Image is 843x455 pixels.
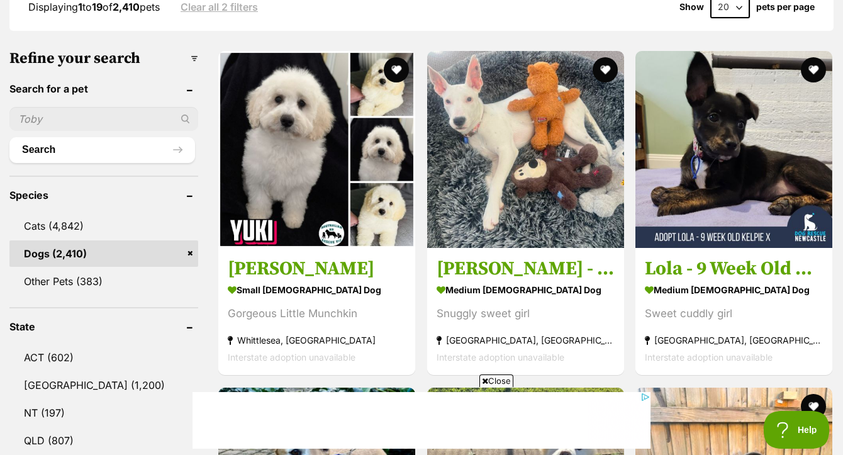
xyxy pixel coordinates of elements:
strong: medium [DEMOGRAPHIC_DATA] Dog [437,281,615,300]
button: favourite [801,394,826,419]
img: Yuki - Bichon Frise Dog [218,51,415,248]
span: Displaying to of pets [28,1,160,13]
div: Gorgeous Little Munchkin [228,306,406,323]
button: favourite [384,57,409,82]
span: Interstate adoption unavailable [437,352,564,363]
button: Search [9,137,195,162]
iframe: Help Scout Beacon - Open [764,411,830,449]
a: [GEOGRAPHIC_DATA] (1,200) [9,372,198,398]
a: [PERSON_NAME] small [DEMOGRAPHIC_DATA] Dog Gorgeous Little Munchkin Whittlesea, [GEOGRAPHIC_DATA]... [218,248,415,376]
strong: 19 [92,1,103,13]
label: pets per page [756,2,815,12]
a: ACT (602) [9,344,198,371]
div: Sweet cuddly girl [645,306,823,323]
header: State [9,321,198,332]
strong: medium [DEMOGRAPHIC_DATA] Dog [645,281,823,300]
div: Snuggly sweet girl [437,306,615,323]
a: Dogs (2,410) [9,240,198,267]
a: [PERSON_NAME] - [DEMOGRAPHIC_DATA] Cattle Dog X medium [DEMOGRAPHIC_DATA] Dog Snuggly sweet girl ... [427,248,624,376]
h3: Refine your search [9,50,198,67]
a: Clear all 2 filters [181,1,258,13]
a: Cats (4,842) [9,213,198,239]
strong: 2,410 [113,1,140,13]
span: Interstate adoption unavailable [645,352,773,363]
span: Interstate adoption unavailable [228,352,355,363]
strong: Whittlesea, [GEOGRAPHIC_DATA] [228,332,406,349]
strong: [GEOGRAPHIC_DATA], [GEOGRAPHIC_DATA] [437,332,615,349]
strong: [GEOGRAPHIC_DATA], [GEOGRAPHIC_DATA] [645,332,823,349]
img: Lola - 9 Week Old Kelpie X - Australian Kelpie Dog [635,51,832,248]
header: Search for a pet [9,83,198,94]
h3: Lola - 9 Week Old Kelpie X [645,257,823,281]
a: QLD (807) [9,427,198,454]
strong: small [DEMOGRAPHIC_DATA] Dog [228,281,406,300]
button: favourite [592,57,617,82]
input: Toby [9,107,198,131]
button: favourite [801,57,826,82]
a: Other Pets (383) [9,268,198,295]
iframe: Advertisement [193,392,650,449]
h3: [PERSON_NAME] - [DEMOGRAPHIC_DATA] Cattle Dog X [437,257,615,281]
a: NT (197) [9,400,198,426]
header: Species [9,189,198,201]
span: Close [479,374,513,387]
strong: 1 [78,1,82,13]
h3: [PERSON_NAME] [228,257,406,281]
a: Lola - 9 Week Old Kelpie X medium [DEMOGRAPHIC_DATA] Dog Sweet cuddly girl [GEOGRAPHIC_DATA], [GE... [635,248,832,376]
img: Dollie - 5 Month Old Cattle Dog X - Australian Cattle Dog x Bull Terrier Dog [427,51,624,248]
span: Show [679,2,704,12]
